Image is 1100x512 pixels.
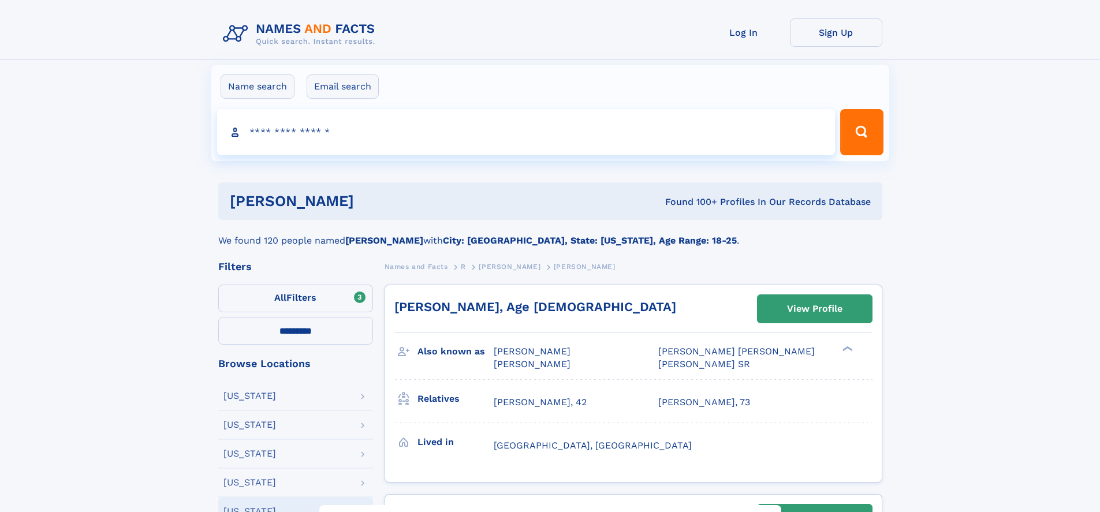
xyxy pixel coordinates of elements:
div: Browse Locations [218,358,373,369]
h3: Lived in [417,432,494,452]
span: R [461,263,466,271]
b: City: [GEOGRAPHIC_DATA], State: [US_STATE], Age Range: 18-25 [443,235,737,246]
span: [PERSON_NAME] [479,263,540,271]
span: [PERSON_NAME] SR [658,358,750,369]
label: Filters [218,285,373,312]
label: Name search [221,74,294,99]
div: [US_STATE] [223,420,276,429]
a: Sign Up [790,18,882,47]
b: [PERSON_NAME] [345,235,423,246]
div: ❯ [840,345,853,353]
a: [PERSON_NAME], 42 [494,396,587,409]
span: [PERSON_NAME] [494,358,570,369]
a: View Profile [758,295,872,323]
span: [PERSON_NAME] [554,263,616,271]
span: [PERSON_NAME] [PERSON_NAME] [658,346,815,357]
div: [US_STATE] [223,478,276,487]
a: [PERSON_NAME], Age [DEMOGRAPHIC_DATA] [394,300,676,314]
button: Search Button [840,109,883,155]
h3: Also known as [417,342,494,361]
div: Found 100+ Profiles In Our Records Database [509,196,871,208]
a: Log In [698,18,790,47]
a: Names and Facts [385,259,448,274]
span: [GEOGRAPHIC_DATA], [GEOGRAPHIC_DATA] [494,440,692,451]
label: Email search [307,74,379,99]
div: Filters [218,261,373,272]
h1: [PERSON_NAME] [230,194,510,208]
div: We found 120 people named with . [218,220,882,248]
span: [PERSON_NAME] [494,346,570,357]
input: search input [217,109,836,155]
div: View Profile [787,296,842,322]
div: [US_STATE] [223,449,276,458]
img: Logo Names and Facts [218,18,385,50]
div: [US_STATE] [223,391,276,401]
h3: Relatives [417,389,494,409]
span: All [274,292,286,303]
a: [PERSON_NAME] [479,259,540,274]
a: R [461,259,466,274]
a: [PERSON_NAME], 73 [658,396,750,409]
